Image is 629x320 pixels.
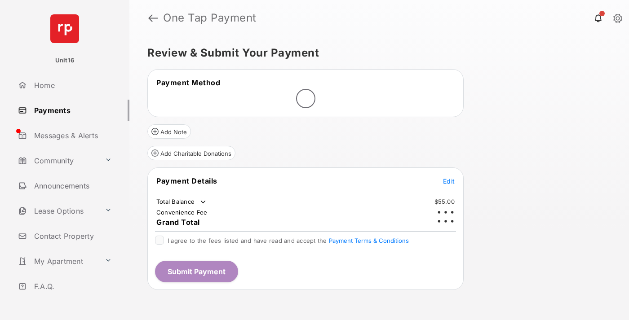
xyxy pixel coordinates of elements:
button: Add Note [147,124,191,139]
button: I agree to the fees listed and have read and accept the [329,237,409,244]
span: Payment Details [156,176,217,185]
a: Messages & Alerts [14,125,129,146]
a: Community [14,150,101,171]
h5: Review & Submit Your Payment [147,48,604,58]
button: Add Charitable Donations [147,146,235,160]
td: $55.00 [434,197,456,206]
a: Announcements [14,175,129,197]
a: Contact Property [14,225,129,247]
span: I agree to the fees listed and have read and accept the [168,237,409,244]
td: Total Balance [156,197,208,206]
img: svg+xml;base64,PHN2ZyB4bWxucz0iaHR0cDovL3d3dy53My5vcmcvMjAwMC9zdmciIHdpZHRoPSI2NCIgaGVpZ2h0PSI2NC... [50,14,79,43]
a: Home [14,75,129,96]
td: Convenience Fee [156,208,208,216]
a: F.A.Q. [14,276,129,297]
a: Lease Options [14,200,101,222]
button: Edit [443,176,455,185]
strong: One Tap Payment [163,13,257,23]
p: Unit16 [55,56,75,65]
span: Edit [443,177,455,185]
button: Submit Payment [155,261,238,282]
a: Payments [14,100,129,121]
span: Grand Total [156,218,200,227]
span: Payment Method [156,78,220,87]
a: My Apartment [14,250,101,272]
